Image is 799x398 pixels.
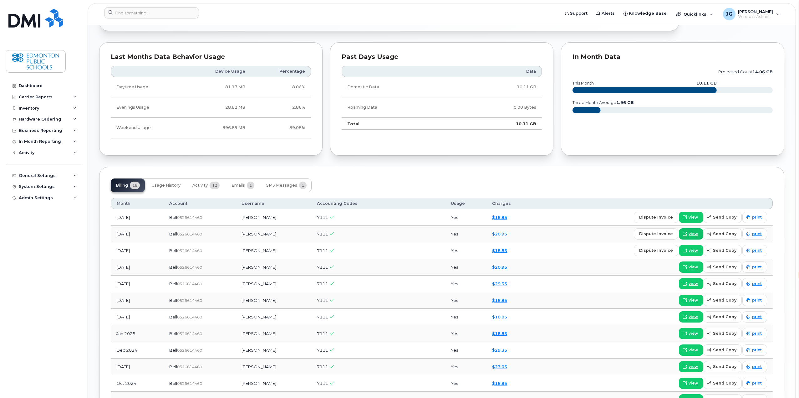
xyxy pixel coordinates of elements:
td: [DATE] [111,242,164,259]
span: Bell [169,248,177,253]
span: send copy [713,247,736,253]
td: 896.89 MB [184,118,251,138]
th: Data [454,66,542,77]
td: [PERSON_NAME] [236,292,311,309]
span: Usage History [152,183,181,188]
text: three month average [572,100,634,105]
span: dispute invoice [639,247,673,253]
a: $29.35 [492,348,507,353]
span: print [752,231,762,237]
td: Yes [445,292,487,309]
td: [PERSON_NAME] [236,375,311,392]
a: $18.85 [492,381,507,386]
button: send copy [703,261,742,273]
span: Support [570,10,588,17]
a: print [742,344,767,356]
span: 1 [247,182,254,189]
span: 7111 [317,231,328,236]
tspan: 14.06 GB [752,70,773,74]
span: view [689,314,698,320]
td: 28.82 MB [184,97,251,118]
td: 10.11 GB [454,77,542,97]
span: print [752,264,762,270]
button: send copy [703,245,742,256]
button: send copy [703,361,742,372]
a: print [742,278,767,289]
span: print [752,215,762,220]
th: Usage [445,198,487,209]
td: [PERSON_NAME] [236,242,311,259]
span: dispute invoice [639,214,673,220]
a: print [742,311,767,323]
span: Bell [169,348,177,353]
td: 81.17 MB [184,77,251,97]
span: view [689,281,698,287]
td: [DATE] [111,209,164,226]
a: print [742,378,767,389]
span: 1 [299,182,307,189]
a: $20.95 [492,265,507,270]
input: Find something... [104,7,199,18]
button: send copy [703,378,742,389]
span: Activity [192,183,208,188]
span: Alerts [602,10,615,17]
td: Yes [445,209,487,226]
span: view [689,331,698,336]
span: send copy [713,380,736,386]
a: view [679,361,703,372]
span: Bell [169,215,177,220]
td: [DATE] [111,226,164,242]
div: Quicklinks [672,8,717,20]
span: print [752,380,762,386]
span: send copy [713,330,736,336]
span: 0526614460 [177,298,202,303]
td: [PERSON_NAME] [236,259,311,276]
td: Dec 2024 [111,342,164,359]
span: view [689,248,698,253]
td: [PERSON_NAME] [236,226,311,242]
td: [DATE] [111,276,164,292]
a: view [679,378,703,389]
text: this month [572,81,594,85]
span: 0526614460 [177,364,202,369]
button: send copy [703,278,742,289]
span: print [752,281,762,287]
span: view [689,215,698,220]
span: print [752,248,762,253]
td: Yes [445,375,487,392]
span: 7111 [317,215,328,220]
button: send copy [703,212,742,223]
td: [PERSON_NAME] [236,325,311,342]
button: send copy [703,228,742,240]
a: view [679,328,703,339]
a: Support [560,7,592,20]
span: dispute invoice [639,231,673,237]
a: $18.85 [492,248,507,253]
td: Yes [445,325,487,342]
td: [PERSON_NAME] [236,359,311,375]
span: 7111 [317,314,328,319]
tr: Friday from 6:00pm to Monday 8:00am [111,118,311,138]
a: Knowledge Base [619,7,671,20]
td: [DATE] [111,309,164,325]
a: Alerts [592,7,619,20]
td: 2.86% [251,97,311,118]
span: Bell [169,265,177,270]
tspan: 1.96 GB [616,100,634,105]
span: print [752,314,762,320]
td: Yes [445,276,487,292]
td: Yes [445,342,487,359]
text: projected count [718,70,773,74]
span: JG [726,10,733,18]
span: 7111 [317,265,328,270]
span: view [689,380,698,386]
span: 7111 [317,281,328,286]
span: view [689,231,698,237]
span: 7111 [317,381,328,386]
span: print [752,347,762,353]
span: Bell [169,314,177,319]
td: 8.06% [251,77,311,97]
a: $29.35 [492,281,507,286]
span: view [689,297,698,303]
th: Username [236,198,311,209]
